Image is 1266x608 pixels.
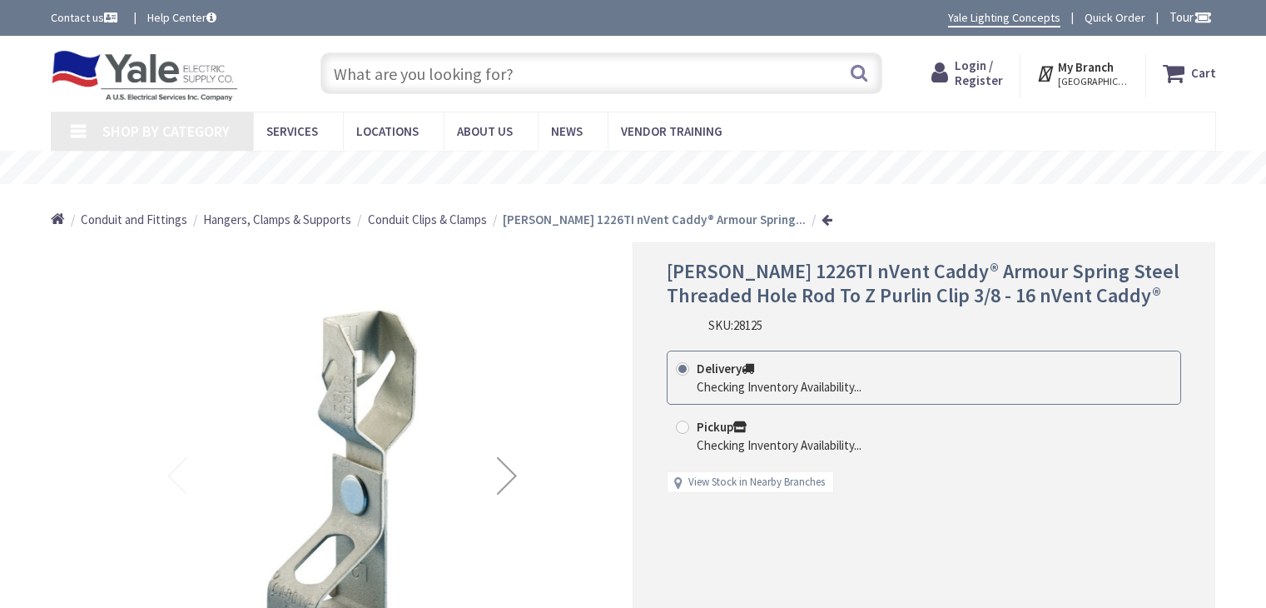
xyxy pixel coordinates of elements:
[102,122,230,141] span: Shop By Category
[503,212,806,227] strong: [PERSON_NAME] 1226TI nVent Caddy® Armour Spring...
[457,123,513,139] span: About Us
[51,9,121,26] a: Contact us
[1169,9,1212,25] span: Tour
[697,378,861,396] div: Checking Inventory Availability...
[81,211,187,228] a: Conduit and Fittings
[948,9,1060,27] a: Yale Lighting Concepts
[733,317,762,333] span: 28125
[81,212,187,227] span: Conduit and Fittings
[667,258,1179,308] span: [PERSON_NAME] 1226TI nVent Caddy® Armour Spring Steel Threaded Hole Rod To Z Purlin Clip 3/8 - 16...
[1085,9,1145,26] a: Quick Order
[688,475,825,491] a: View Stock in Nearby Branches
[147,9,216,26] a: Help Center
[1058,59,1114,75] strong: My Branch
[203,212,351,227] span: Hangers, Clamps & Supports
[320,52,882,94] input: What are you looking for?
[368,211,487,228] a: Conduit Clips & Clamps
[356,123,419,139] span: Locations
[621,123,722,139] span: Vendor Training
[931,58,1003,88] a: Login / Register
[697,436,861,454] div: Checking Inventory Availability...
[51,50,239,102] img: Yale Electric Supply Co.
[1163,58,1216,88] a: Cart
[1036,58,1129,88] div: My Branch [GEOGRAPHIC_DATA], [GEOGRAPHIC_DATA]
[203,211,351,228] a: Hangers, Clamps & Supports
[368,212,487,227] span: Conduit Clips & Clamps
[1058,75,1129,88] span: [GEOGRAPHIC_DATA], [GEOGRAPHIC_DATA]
[551,123,583,139] span: News
[955,57,1003,88] span: Login / Register
[697,419,747,435] strong: Pickup
[266,123,318,139] span: Services
[1191,58,1216,88] strong: Cart
[708,316,762,334] div: SKU:
[697,361,754,376] strong: Delivery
